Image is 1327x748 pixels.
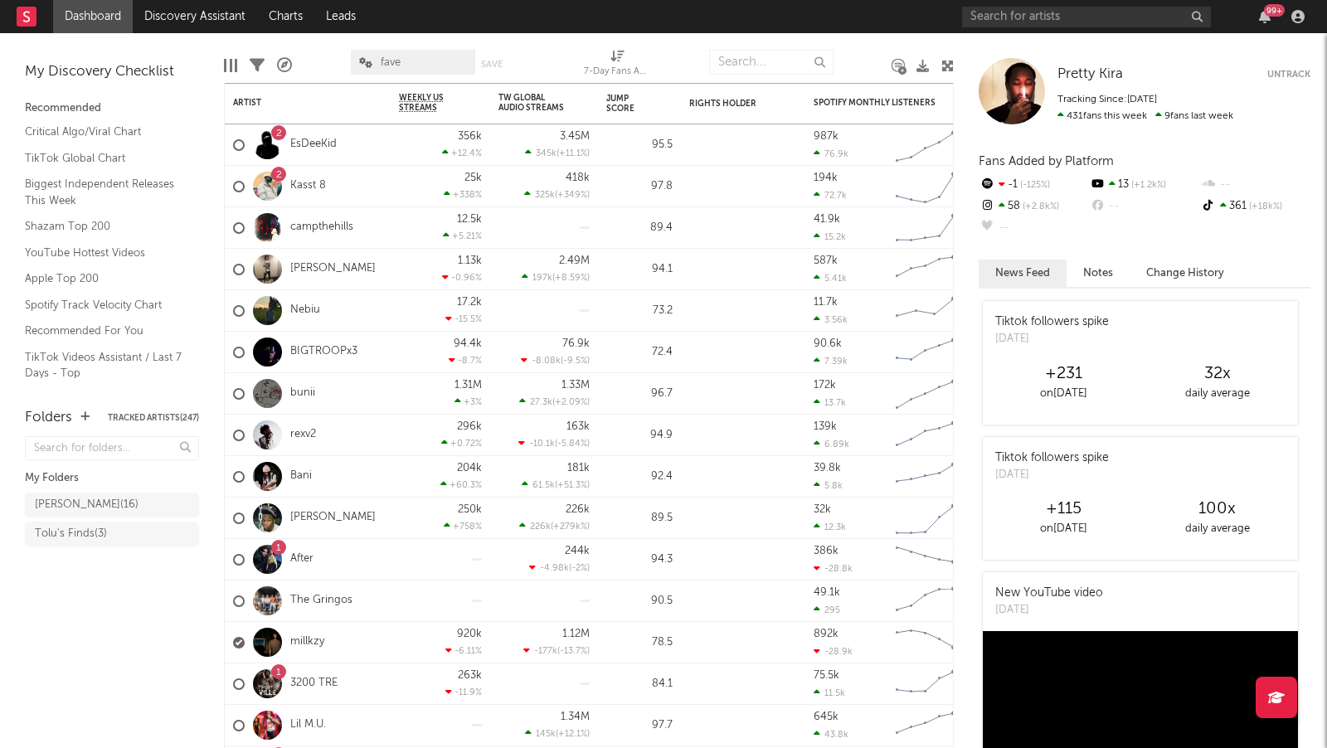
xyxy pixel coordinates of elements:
[562,629,590,639] div: 1.12M
[558,730,587,739] span: +12.1 %
[399,93,457,113] span: Weekly US Streams
[814,338,842,349] div: 90.6k
[290,179,326,193] a: Kasst 8
[457,421,482,432] div: 296k
[1020,202,1059,211] span: +2.8k %
[530,398,552,407] span: 27.3k
[25,408,72,428] div: Folders
[561,380,590,391] div: 1.33M
[1140,499,1294,519] div: 100 x
[606,508,673,528] div: 89.5
[290,221,353,235] a: campthehills
[1057,67,1123,81] span: Pretty Kira
[35,524,107,544] div: Tolu's Finds ( 3 )
[606,633,673,653] div: 78.5
[519,521,590,532] div: ( )
[557,481,587,490] span: +51.3 %
[458,131,482,142] div: 356k
[457,629,482,639] div: 920k
[1057,111,1147,121] span: 431 fans this week
[814,712,838,722] div: 645k
[290,677,338,691] a: 3200 TRE
[445,313,482,324] div: -15.5 %
[606,591,673,611] div: 90.5
[888,332,963,373] svg: Chart title
[979,260,1067,287] button: News Feed
[560,647,587,656] span: -13.7 %
[25,348,182,382] a: TikTok Videos Assistant / Last 7 Days - Top
[689,99,772,109] div: Rights Holder
[814,380,836,391] div: 172k
[557,440,587,449] span: -5.84 %
[888,539,963,580] svg: Chart title
[814,463,841,474] div: 39.8k
[814,629,838,639] div: 892k
[606,177,673,197] div: 97.8
[606,716,673,736] div: 97.7
[987,499,1140,519] div: +115
[481,60,503,69] button: Save
[529,562,590,573] div: ( )
[290,386,315,401] a: bunii
[458,255,482,266] div: 1.13k
[525,148,590,158] div: ( )
[464,172,482,183] div: 25k
[521,355,590,366] div: ( )
[250,41,265,90] div: Filters
[290,138,337,152] a: EsDeeKid
[814,646,853,657] div: -28.9k
[457,463,482,474] div: 204k
[525,728,590,739] div: ( )
[224,41,237,90] div: Edit Columns
[25,270,182,288] a: Apple Top 200
[979,217,1089,239] div: --
[979,196,1089,217] div: 58
[522,272,590,283] div: ( )
[814,729,848,740] div: 43.8k
[979,155,1114,168] span: Fans Added by Platform
[987,519,1140,539] div: on [DATE]
[458,670,482,681] div: 263k
[566,504,590,515] div: 226k
[888,498,963,539] svg: Chart title
[25,322,182,340] a: Recommended For You
[290,594,352,608] a: The Gringos
[814,687,845,698] div: 11.5k
[606,218,673,238] div: 89.4
[962,7,1211,27] input: Search for artists
[540,564,569,573] span: -4.98k
[814,356,848,367] div: 7.39k
[534,647,557,656] span: -177k
[584,62,650,82] div: 7-Day Fans Added (7-Day Fans Added)
[995,585,1103,602] div: New YouTube video
[814,605,840,615] div: 295
[888,124,963,166] svg: Chart title
[458,504,482,515] div: 250k
[566,172,590,183] div: 418k
[449,355,482,366] div: -8.7 %
[1057,66,1123,83] a: Pretty Kira
[555,398,587,407] span: +2.09 %
[979,174,1089,196] div: -1
[1200,174,1310,196] div: --
[557,191,587,200] span: +349 %
[1089,196,1199,217] div: --
[995,602,1103,619] div: [DATE]
[888,415,963,456] svg: Chart title
[814,297,838,308] div: 11.7k
[532,357,561,366] span: -8.08k
[888,166,963,207] svg: Chart title
[25,99,199,119] div: Recommended
[442,272,482,283] div: -0.96 %
[814,131,838,142] div: 987k
[814,546,838,556] div: 386k
[606,135,673,155] div: 95.5
[814,670,839,681] div: 75.5k
[536,730,556,739] span: 145k
[25,123,182,141] a: Critical Algo/Viral Chart
[381,57,401,68] span: fave
[814,172,838,183] div: 194k
[290,428,316,442] a: rexv2
[498,93,565,113] div: TW Global Audio Streams
[290,552,314,566] a: After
